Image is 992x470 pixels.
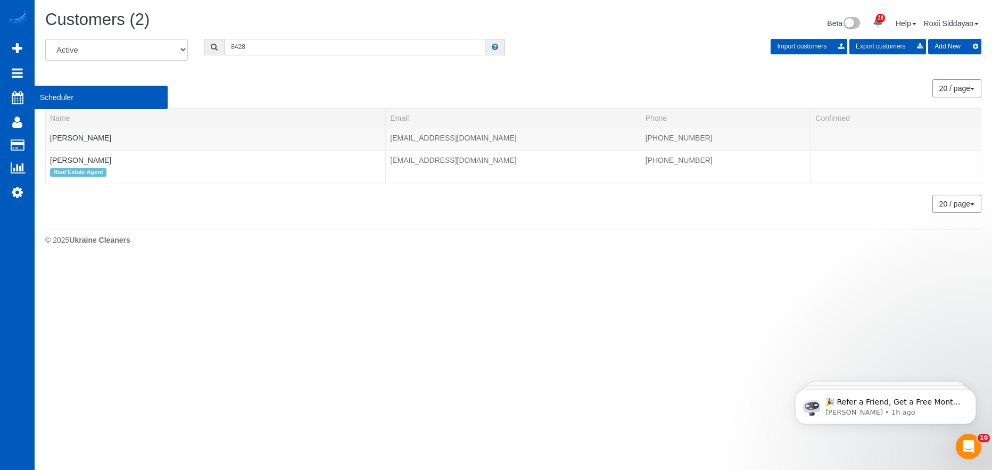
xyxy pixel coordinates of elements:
div: Tags [50,166,381,179]
div: © 2025 [45,235,981,245]
input: Search customers ... [224,39,485,55]
a: Beta [827,19,860,28]
td: Name [46,128,386,150]
iframe: Intercom notifications message [779,367,992,441]
td: Phone [641,128,811,150]
a: 28 [867,11,888,34]
span: Customers (2) [45,10,150,29]
td: Email [386,150,641,184]
nav: Pagination navigation [933,79,981,97]
strong: Ukraine Cleaners [69,236,130,244]
td: Name [46,150,386,184]
nav: Pagination navigation [933,195,981,213]
button: 20 / page [932,79,981,97]
th: Confirmed [811,108,981,128]
th: Name [46,108,386,128]
span: Real Estate Agent [50,168,106,177]
a: [PERSON_NAME] [50,134,111,142]
button: Add New [928,39,981,54]
span: 10 [978,434,990,442]
button: Import customers [771,39,847,54]
button: 20 / page [932,195,981,213]
span: 28 [876,14,885,22]
a: Roxii Siddayao [924,19,979,28]
td: Email [386,128,641,150]
button: Export customers [849,39,926,54]
img: Automaid Logo [6,11,28,26]
td: Confirmed [811,150,981,184]
iframe: Intercom live chat [956,434,981,459]
td: Phone [641,150,811,184]
span: Scheduler [35,85,168,110]
td: Confirmed [811,128,981,150]
th: Email [386,108,641,128]
th: Phone [641,108,811,128]
div: Tags [50,143,381,146]
a: [PERSON_NAME] [50,156,111,164]
a: Help [896,19,916,28]
img: New interface [842,17,860,31]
